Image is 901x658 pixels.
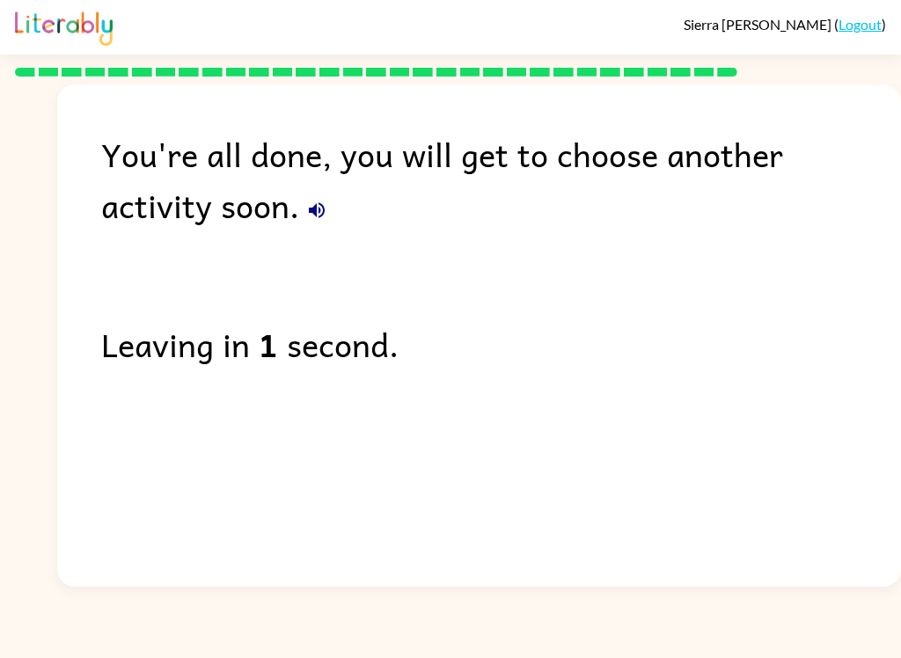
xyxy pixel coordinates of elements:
[259,318,278,369] b: 1
[15,7,113,46] img: Literably
[684,16,886,33] div: ( )
[101,128,901,230] div: You're all done, you will get to choose another activity soon.
[839,16,882,33] a: Logout
[101,318,901,369] div: Leaving in second.
[684,16,834,33] span: Sierra [PERSON_NAME]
